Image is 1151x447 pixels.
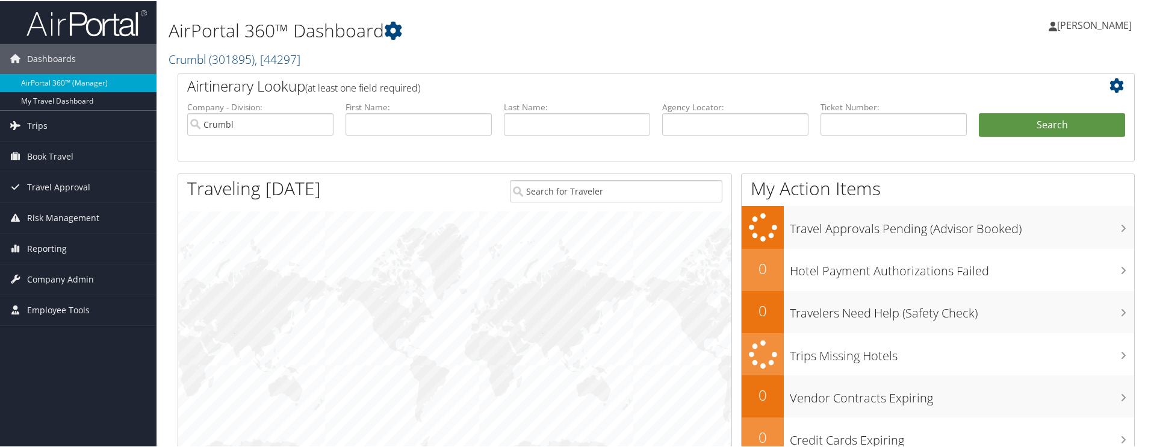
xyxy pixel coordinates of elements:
button: Search [979,112,1125,136]
h3: Travel Approvals Pending (Advisor Booked) [790,213,1134,236]
span: , [ 44297 ] [255,50,300,66]
h3: Travelers Need Help (Safety Check) [790,298,1134,320]
span: ( 301895 ) [209,50,255,66]
span: Company Admin [27,263,94,293]
h2: 0 [742,384,784,404]
span: [PERSON_NAME] [1057,17,1132,31]
h2: 0 [742,257,784,278]
a: 0Travelers Need Help (Safety Check) [742,290,1134,332]
span: Travel Approval [27,171,90,201]
label: Company - Division: [187,100,334,112]
input: Search for Traveler [510,179,722,201]
span: Trips [27,110,48,140]
a: Trips Missing Hotels [742,332,1134,375]
a: Crumbl [169,50,300,66]
a: 0Hotel Payment Authorizations Failed [742,248,1134,290]
span: Reporting [27,233,67,263]
h1: AirPortal 360™ Dashboard [169,17,819,42]
a: [PERSON_NAME] [1049,6,1144,42]
span: Dashboards [27,43,76,73]
a: Travel Approvals Pending (Advisor Booked) [742,205,1134,248]
h3: Trips Missing Hotels [790,340,1134,363]
label: Last Name: [504,100,650,112]
h2: 0 [742,299,784,320]
h1: My Action Items [742,175,1134,200]
a: 0Vendor Contracts Expiring [742,374,1134,416]
label: Ticket Number: [821,100,967,112]
span: (at least one field required) [305,80,420,93]
h3: Vendor Contracts Expiring [790,383,1134,405]
h2: Airtinerary Lookup [187,75,1046,95]
span: Risk Management [27,202,99,232]
label: First Name: [346,100,492,112]
h2: 0 [742,426,784,446]
span: Employee Tools [27,294,90,324]
img: airportal-logo.png [26,8,147,36]
span: Book Travel [27,140,73,170]
label: Agency Locator: [662,100,808,112]
h1: Traveling [DATE] [187,175,321,200]
h3: Hotel Payment Authorizations Failed [790,255,1134,278]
